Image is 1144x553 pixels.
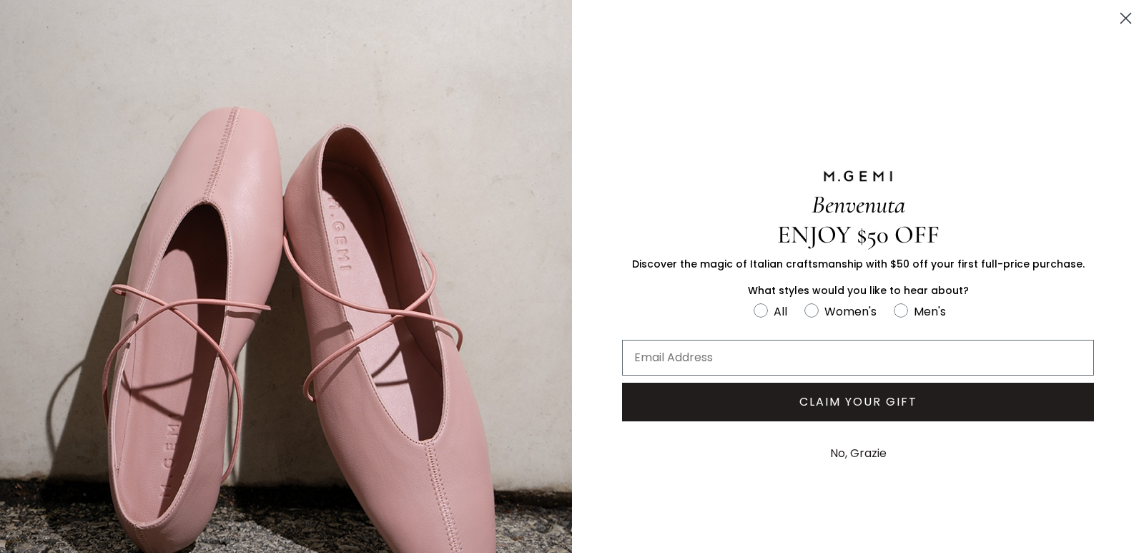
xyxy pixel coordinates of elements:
[774,303,787,320] div: All
[823,436,894,471] button: No, Grazie
[914,303,946,320] div: Men's
[748,283,969,298] span: What styles would you like to hear about?
[777,220,940,250] span: ENJOY $50 OFF
[824,303,877,320] div: Women's
[822,170,894,182] img: M.GEMI
[812,190,905,220] span: Benvenuta
[622,340,1094,376] input: Email Address
[622,383,1094,421] button: CLAIM YOUR GIFT
[1113,6,1138,31] button: Close dialog
[632,257,1085,271] span: Discover the magic of Italian craftsmanship with $50 off your first full-price purchase.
